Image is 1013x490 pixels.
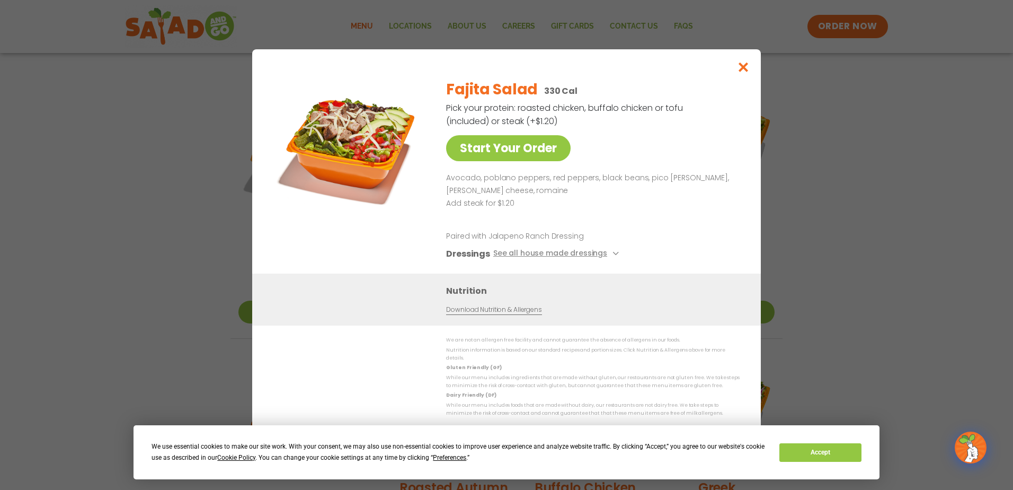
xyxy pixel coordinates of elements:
p: Paired with Jalapeno Ranch Dressing [446,231,642,242]
p: Pick your protein: roasted chicken, buffalo chicken or tofu (included) or steak (+$1.20) [446,101,685,128]
p: While our menu includes foods that are made without dairy, our restaurants are not dairy free. We... [446,401,740,418]
img: wpChatIcon [956,433,985,462]
p: We are not an allergen free facility and cannot guarantee the absence of allergens in our foods. [446,337,740,345]
h2: Fajita Salad [446,78,538,101]
p: 330 Cal [544,84,577,98]
div: We use essential cookies to make our site work. With your consent, we may also use non-essential ... [152,441,767,463]
h3: Dressings [446,248,490,261]
span: Preferences [433,454,466,461]
p: Add steak for $1.20 [446,197,735,210]
h3: Nutrition [446,285,745,298]
button: Accept [779,443,861,462]
strong: Dairy Friendly (DF) [446,392,496,399]
p: Nutrition information is based on our standard recipes and portion sizes. Click Nutrition & Aller... [446,346,740,363]
strong: Gluten Friendly (GF) [446,365,501,371]
div: Cookie Consent Prompt [134,425,879,479]
span: Cookie Policy [217,454,255,461]
p: While our menu includes ingredients that are made without gluten, our restaurants are not gluten ... [446,374,740,390]
a: Download Nutrition & Allergens [446,305,541,316]
p: Avocado, poblano peppers, red peppers, black beans, pico [PERSON_NAME], [PERSON_NAME] cheese, rom... [446,172,735,197]
img: Featured product photo for Fajita Salad [276,71,424,219]
button: Close modal [726,49,761,85]
a: Start Your Order [446,135,571,161]
button: See all house made dressings [493,248,622,261]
